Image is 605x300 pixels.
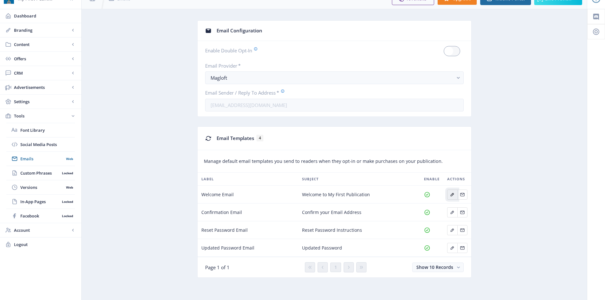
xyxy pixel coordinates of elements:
[14,227,70,233] span: Account
[205,46,258,55] label: Enable Double Opt-In
[302,175,319,183] span: Subject
[201,191,234,198] span: Welcome Email
[14,84,70,90] span: Advertisements
[6,152,75,166] a: EmailsWeb
[447,209,457,215] a: Edit page
[201,209,242,216] span: Confirmation Email
[217,135,254,141] span: Email Templates
[302,209,361,216] span: Confirm your Email Address
[14,27,70,33] span: Branding
[205,264,230,270] span: Page 1 of 1
[447,191,457,197] a: Edit page
[60,213,75,219] nb-badge: Locked
[257,135,263,141] span: 4
[6,166,75,180] a: Custom PhrasesLocked
[20,141,75,148] span: Social Media Posts
[20,170,60,176] span: Custom Phrases
[334,265,337,270] span: 1
[6,195,75,209] a: In-App PagesLocked
[20,213,60,219] span: Facebook
[14,41,70,48] span: Content
[6,137,75,151] a: Social Media Posts
[14,113,70,119] span: Tools
[330,263,341,272] button: 1
[424,175,440,183] span: Enable
[64,156,75,162] nb-badge: Web
[416,264,453,270] span: Show 10 Records
[20,184,64,190] span: Versions
[302,244,342,252] span: Updated Password
[60,198,75,205] nb-badge: Locked
[457,209,467,215] a: Edit page
[447,175,465,183] span: Actions
[14,13,76,19] span: Dashboard
[14,70,70,76] span: CRM
[205,89,459,96] label: Email Sender / Reply To Address
[201,226,248,234] span: Reset Password Email
[20,127,75,133] span: Font Library
[6,123,75,137] a: Font Library
[20,198,60,205] span: In-App Pages
[204,158,465,164] div: Manage default email templates you send to readers when they opt-in or make purchases on your pub...
[302,191,370,198] span: Welcome to My First Publication
[197,126,472,278] app-collection-view: Email Templates
[457,226,467,232] a: Edit page
[6,180,75,194] a: VersionsWeb
[20,156,64,162] span: Emails
[205,99,464,111] input: john.smith@myspace.com
[201,244,254,252] span: Updated Password Email
[6,209,75,223] a: FacebookLocked
[457,191,467,197] a: Edit page
[60,170,75,176] nb-badge: Locked
[457,244,467,250] a: Edit page
[64,184,75,190] nb-badge: Web
[14,56,70,62] span: Offers
[412,263,464,272] button: Show 10 Records
[211,74,453,82] div: Magloft
[14,98,70,105] span: Settings
[14,241,76,248] span: Logout
[447,226,457,232] a: Edit page
[447,244,457,250] a: Edit page
[302,226,362,234] span: Reset Password Instructions
[217,26,464,36] div: Email Configuration
[201,175,214,183] span: Label
[205,71,464,84] button: Magloft
[205,63,459,69] label: Email Provider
